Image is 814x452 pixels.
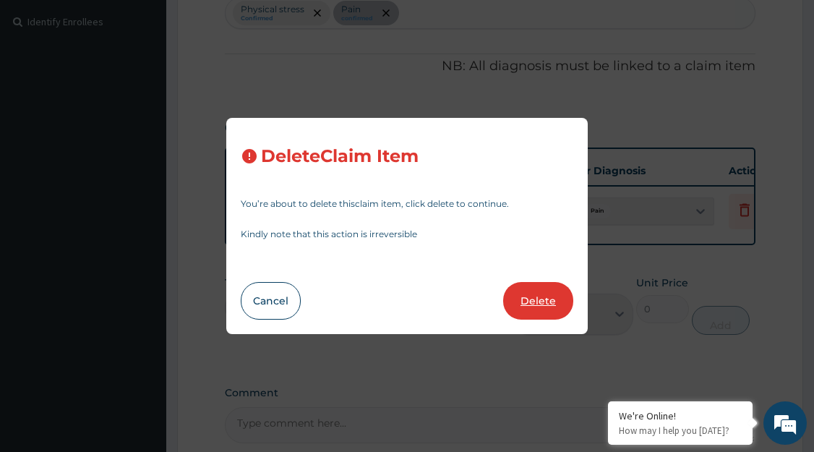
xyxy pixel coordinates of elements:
[7,299,275,350] textarea: Type your message and hit 'Enter'
[619,409,742,422] div: We're Online!
[237,7,272,42] div: Minimize live chat window
[619,425,742,437] p: How may I help you today?
[503,282,573,320] button: Delete
[241,282,301,320] button: Cancel
[241,200,573,208] p: You’re about to delete this claim item , click delete to continue.
[75,81,243,100] div: Chat with us now
[84,135,200,281] span: We're online!
[241,230,573,239] p: Kindly note that this action is irreversible
[261,147,419,166] h3: Delete Claim Item
[27,72,59,108] img: d_794563401_company_1708531726252_794563401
